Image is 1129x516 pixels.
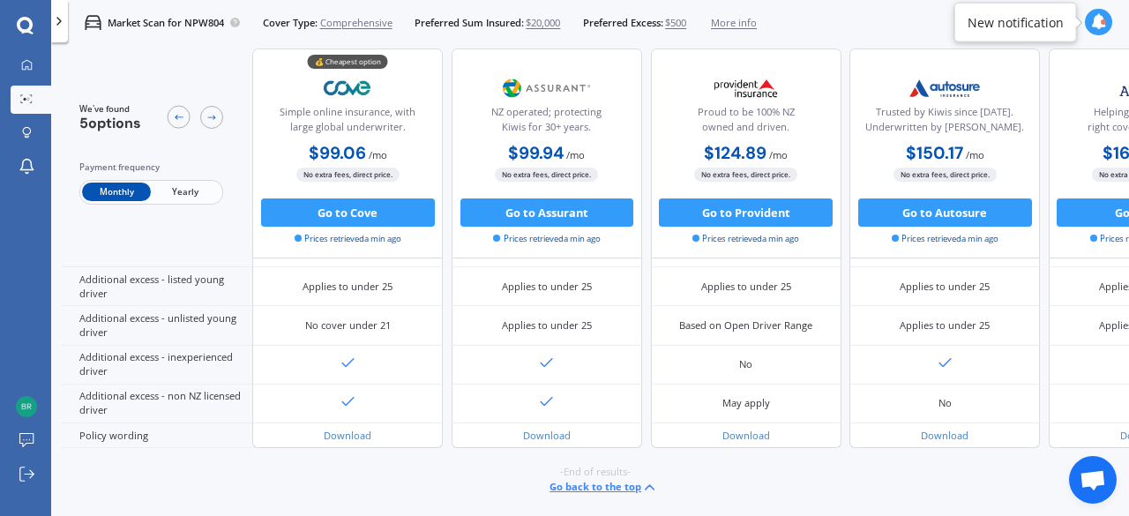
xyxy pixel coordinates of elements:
span: We've found [79,103,141,116]
div: Additional excess - unlisted young driver [62,306,252,345]
div: Applies to under 25 [701,280,791,294]
img: Provident.png [699,71,793,106]
div: No cover under 21 [305,318,391,333]
span: Monthly [82,183,151,202]
span: Prices retrieved a min ago [295,233,401,245]
div: Based on Open Driver Range [679,318,812,333]
button: Go to Assurant [460,198,634,227]
img: 948ff98c0f5710a5bbb7c5fd65ddeaa7 [16,396,37,417]
button: Go to Autosure [858,198,1032,227]
span: Prices retrieved a min ago [493,233,600,245]
div: Applies to under 25 [303,280,393,294]
img: Autosure.webp [898,71,991,106]
span: Prices retrieved a min ago [692,233,799,245]
a: Download [722,429,770,442]
b: $99.06 [309,142,366,164]
span: No extra fees, direct price. [495,168,598,182]
div: Trusted by Kiwis since [DATE]. Underwritten by [PERSON_NAME]. [862,105,1028,140]
a: Download [921,429,968,442]
b: $124.89 [704,142,766,164]
span: Cover Type: [263,16,318,30]
span: $500 [665,16,686,30]
b: $150.17 [906,142,963,164]
div: May apply [722,396,770,410]
button: Go to Provident [659,198,833,227]
span: / mo [769,148,788,161]
div: Applies to under 25 [900,318,990,333]
a: Open chat [1069,456,1117,504]
div: Additional excess - inexperienced driver [62,346,252,385]
span: / mo [369,148,387,161]
div: Applies to under 25 [900,280,990,294]
a: Download [324,429,371,442]
button: Go back to the top [550,479,658,496]
a: Download [523,429,571,442]
span: No extra fees, direct price. [893,168,997,182]
div: Applies to under 25 [502,318,592,333]
img: Cove.webp [302,71,395,106]
div: Simple online insurance, with large global underwriter. [265,105,430,140]
div: Additional excess - listed young driver [62,267,252,306]
img: Assurant.png [500,71,594,106]
b: $99.94 [508,142,564,164]
span: 5 options [79,114,141,132]
p: Market Scan for NPW804 [108,16,224,30]
span: / mo [966,148,984,161]
div: 💰 Cheapest option [308,56,388,70]
div: NZ operated; protecting Kiwis for 30+ years. [464,105,630,140]
span: / mo [566,148,585,161]
span: Yearly [151,183,220,202]
span: Preferred Excess: [583,16,663,30]
div: Payment frequency [79,161,223,175]
span: Preferred Sum Insured: [415,16,524,30]
button: Go to Cove [261,198,435,227]
span: No extra fees, direct price. [694,168,797,182]
div: Policy wording [62,423,252,448]
span: -End of results- [560,465,631,479]
div: Applies to under 25 [502,280,592,294]
div: No [938,396,952,410]
div: Proud to be 100% NZ owned and driven. [662,105,828,140]
span: More info [711,16,757,30]
img: car.f15378c7a67c060ca3f3.svg [85,14,101,31]
span: Comprehensive [320,16,393,30]
span: $20,000 [526,16,560,30]
div: No [739,357,752,371]
div: New notification [968,13,1064,31]
div: Additional excess - non NZ licensed driver [62,385,252,423]
span: No extra fees, direct price. [296,168,400,182]
span: Prices retrieved a min ago [892,233,998,245]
